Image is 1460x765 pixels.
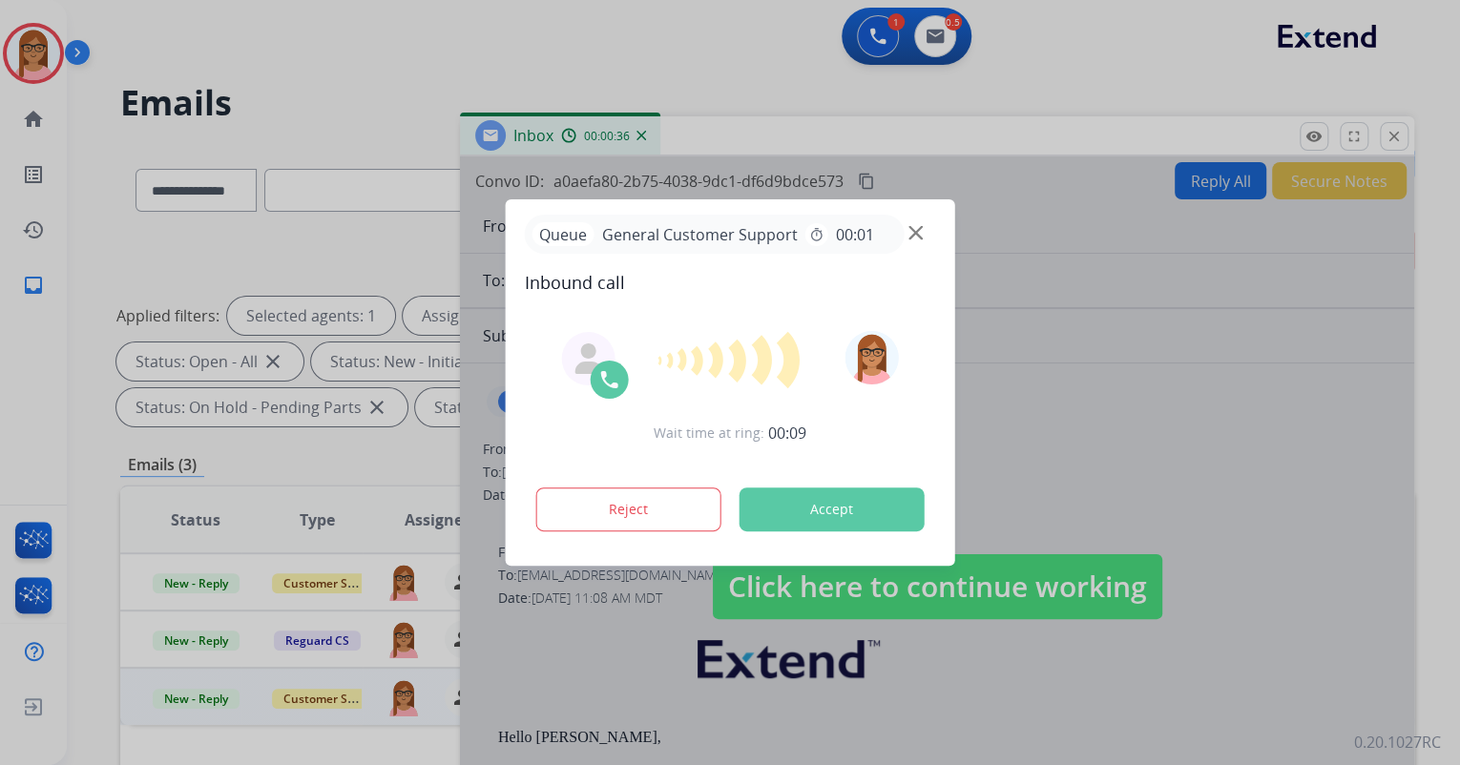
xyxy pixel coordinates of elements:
[532,222,594,246] p: Queue
[574,343,604,374] img: agent-avatar
[740,487,925,531] button: Accept
[525,269,936,296] span: Inbound call
[1354,731,1441,754] p: 0.20.1027RC
[845,331,898,384] img: avatar
[594,223,805,246] span: General Customer Support
[836,223,874,246] span: 00:01
[536,487,721,531] button: Reject
[908,226,923,240] img: close-button
[654,424,764,443] span: Wait time at ring:
[809,227,824,242] mat-icon: timer
[768,422,806,445] span: 00:09
[598,368,621,391] img: call-icon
